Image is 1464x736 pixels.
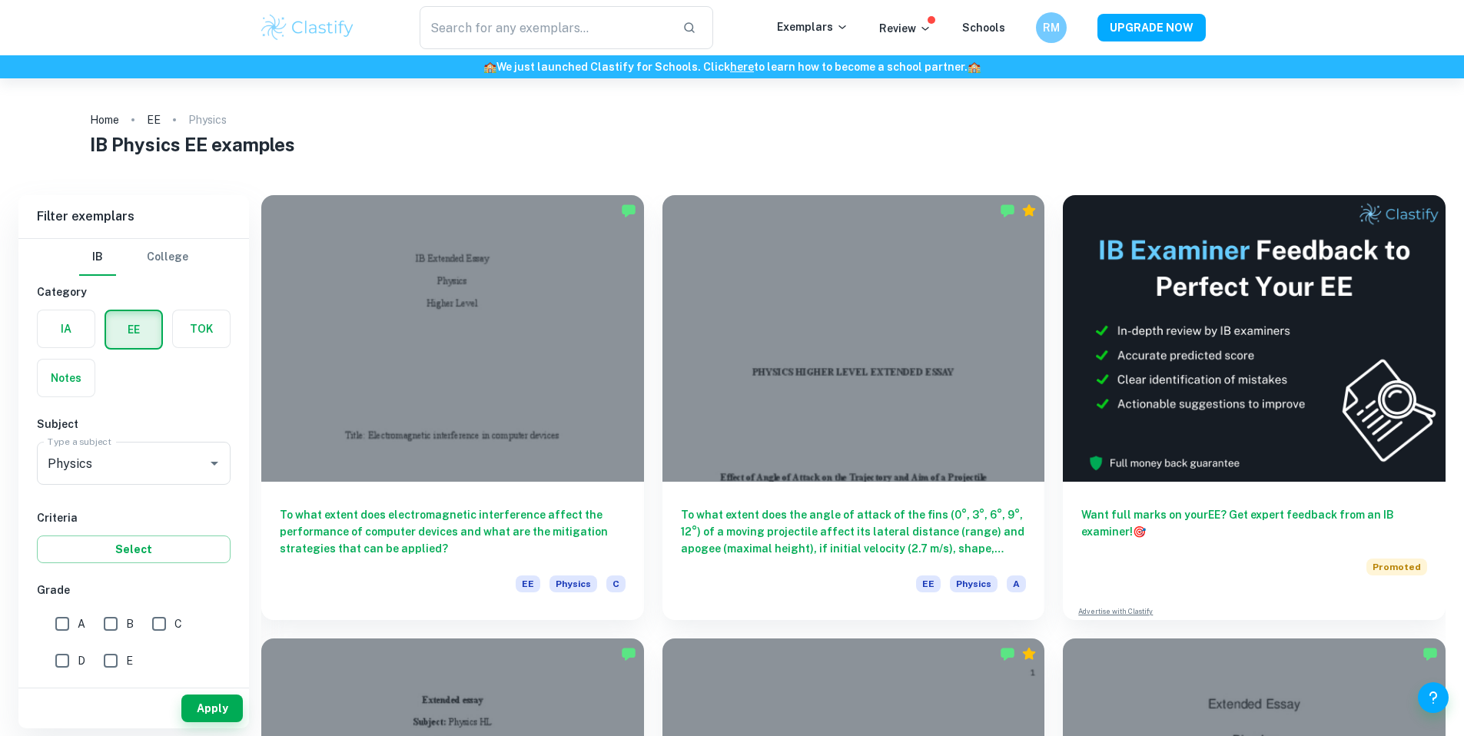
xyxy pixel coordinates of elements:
[621,646,636,661] img: Marked
[1081,506,1427,540] h6: Want full marks on your EE ? Get expert feedback from an IB examiner!
[1423,646,1438,661] img: Marked
[173,310,230,347] button: TOK
[1063,195,1446,482] img: Thumbnail
[18,195,249,238] h6: Filter exemplars
[188,111,227,128] p: Physics
[1042,19,1060,36] h6: RM
[106,311,161,348] button: EE
[37,416,231,433] h6: Subject
[681,506,1027,557] h6: To what extent does the angle of attack of the fins (0°, 3°, 6°, 9°, 12°) of a moving projectile ...
[78,652,85,669] span: D
[1063,195,1446,620] a: Want full marks on yourEE? Get expert feedback from an IB examiner!PromotedAdvertise with Clastify
[1133,525,1146,538] span: 🎯
[126,615,134,632] span: B
[1366,559,1427,575] span: Promoted
[1000,203,1015,218] img: Marked
[90,109,119,131] a: Home
[90,131,1374,158] h1: IB Physics EE examples
[3,58,1461,75] h6: We just launched Clastify for Schools. Click to learn how to become a school partner.
[1021,646,1037,661] div: Premium
[549,575,597,592] span: Physics
[420,6,671,49] input: Search for any exemplars...
[483,61,496,73] span: 🏫
[1078,606,1153,617] a: Advertise with Clastify
[261,195,644,620] a: To what extent does electromagnetic interference affect the performance of computer devices and w...
[79,239,188,276] div: Filter type choice
[1007,575,1026,592] span: A
[606,575,626,592] span: C
[1000,646,1015,661] img: Marked
[48,435,111,448] label: Type a subject
[37,535,231,563] button: Select
[38,310,95,347] button: IA
[37,283,231,300] h6: Category
[78,615,85,632] span: A
[126,652,133,669] span: E
[38,360,95,396] button: Notes
[516,575,540,592] span: EE
[280,506,626,557] h6: To what extent does electromagnetic interference affect the performance of computer devices and w...
[879,20,931,37] p: Review
[950,575,998,592] span: Physics
[37,509,231,526] h6: Criteria
[147,239,188,276] button: College
[1036,12,1067,43] button: RM
[259,12,357,43] img: Clastify logo
[916,575,941,592] span: EE
[621,203,636,218] img: Marked
[181,695,243,722] button: Apply
[730,61,754,73] a: here
[662,195,1045,620] a: To what extent does the angle of attack of the fins (0°, 3°, 6°, 9°, 12°) of a moving projectile ...
[37,582,231,598] h6: Grade
[777,18,848,35] p: Exemplars
[1021,203,1037,218] div: Premium
[962,22,1005,34] a: Schools
[147,109,161,131] a: EE
[1418,682,1449,713] button: Help and Feedback
[968,61,981,73] span: 🏫
[174,615,182,632] span: C
[204,453,225,474] button: Open
[79,239,116,276] button: IB
[1097,14,1206,41] button: UPGRADE NOW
